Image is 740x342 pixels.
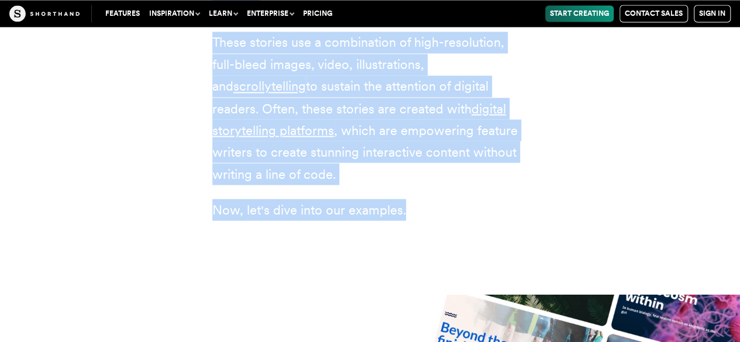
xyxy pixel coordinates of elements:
a: Pricing [298,5,337,22]
button: Inspiration [144,5,204,22]
a: digital storytelling platforms [212,101,506,137]
p: These stories use a combination of high-resolution, full-bleed images, video, illustrations, and ... [212,32,528,185]
button: Learn [204,5,242,22]
a: Contact Sales [619,5,688,22]
a: Start Creating [545,5,614,22]
a: Features [101,5,144,22]
a: scrollytelling [233,78,306,94]
button: Enterprise [242,5,298,22]
a: Sign in [694,5,731,22]
img: The Craft [9,5,80,22]
p: Now, let's dive into our examples. [212,199,528,220]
